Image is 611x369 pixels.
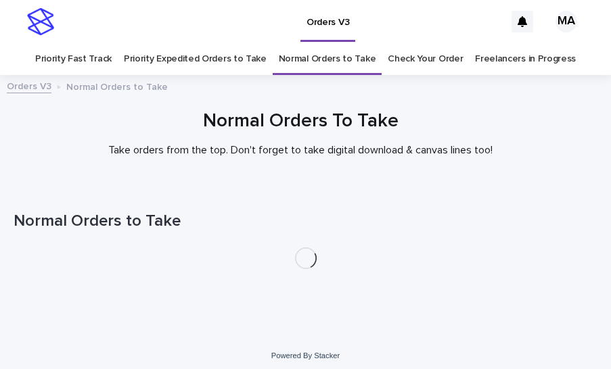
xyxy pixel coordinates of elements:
[66,78,168,93] p: Normal Orders to Take
[27,8,54,35] img: stacker-logo-s-only.png
[475,43,576,75] a: Freelancers in Progress
[35,43,112,75] a: Priority Fast Track
[271,351,340,360] a: Powered By Stacker
[124,43,267,75] a: Priority Expedited Orders to Take
[7,78,51,93] a: Orders V3
[14,212,597,231] h1: Normal Orders to Take
[556,11,577,32] div: MA
[30,144,571,157] p: Take orders from the top. Don't forget to take digital download & canvas lines too!
[14,110,587,133] h1: Normal Orders To Take
[279,43,376,75] a: Normal Orders to Take
[388,43,463,75] a: Check Your Order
